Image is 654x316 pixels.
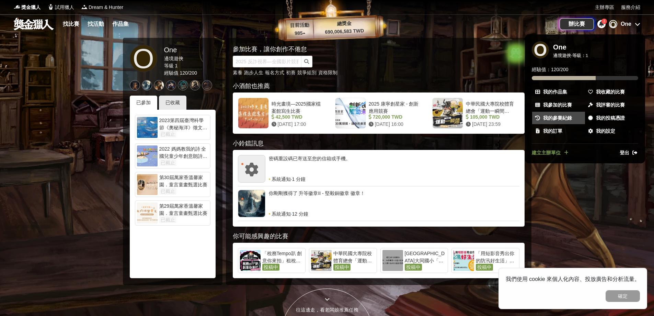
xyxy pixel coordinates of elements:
[313,19,375,28] p: 總獎金
[620,149,638,156] a: 登出
[585,112,638,124] a: 我的投稿憑證
[620,149,629,156] span: 登出
[560,18,594,30] a: 辦比賽
[286,21,313,30] p: 目前活動
[572,52,588,59] div: 等級： 1
[606,290,640,302] button: 確定
[553,52,571,59] div: 邊境遊俠
[596,88,625,96] span: 我收藏的比賽
[286,29,314,37] p: 985 ▴
[506,276,640,282] span: 我們使用 cookie 來個人化內容、投放廣告和分析流量。
[532,41,549,58] div: O
[532,66,569,73] span: 經驗值： 120 / 200
[585,99,638,111] a: 我評審的比賽
[532,99,585,111] a: 我參加的比賽
[532,149,561,156] span: 建立主辦單位
[313,27,376,36] p: 690,006,583 TWD
[603,19,605,23] span: 3
[543,88,567,96] span: 我的作品集
[532,149,570,156] a: 建立主辦單位
[596,101,625,109] span: 我評審的比賽
[571,52,572,59] span: ·
[532,125,585,137] a: 我的訂單
[543,128,562,135] span: 我的訂單
[543,101,572,109] span: 我參加的比賽
[543,115,572,122] span: 我的參賽紀錄
[596,128,615,135] span: 我的設定
[532,112,585,124] a: 我的參賽紀錄
[553,43,566,51] div: One
[585,125,638,137] a: 我的設定
[596,115,625,122] span: 我的投稿憑證
[585,86,638,98] a: 我收藏的比賽
[532,86,585,98] a: 我的作品集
